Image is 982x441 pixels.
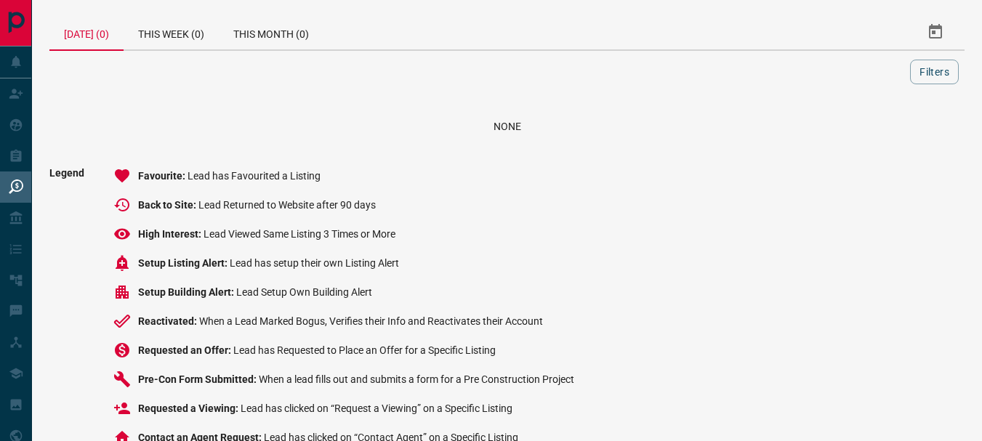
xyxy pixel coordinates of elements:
span: Lead has clicked on “Request a Viewing” on a Specific Listing [241,402,512,414]
span: Pre-Con Form Submitted [138,373,259,385]
button: Filters [910,60,959,84]
span: Reactivated [138,315,199,327]
span: Lead has setup their own Listing Alert [230,257,399,269]
span: Lead Returned to Website after 90 days [198,199,376,211]
div: This Month (0) [219,15,323,49]
span: Lead Viewed Same Listing 3 Times or More [204,228,395,240]
span: Setup Listing Alert [138,257,230,269]
span: Lead has Requested to Place an Offer for a Specific Listing [233,344,496,356]
div: None [67,121,947,132]
span: When a lead fills out and submits a form for a Pre Construction Project [259,373,574,385]
span: High Interest [138,228,204,240]
div: [DATE] (0) [49,15,124,51]
span: Lead Setup Own Building Alert [236,286,372,298]
span: Requested a Viewing [138,402,241,414]
span: Favourite [138,170,188,182]
span: Requested an Offer [138,344,233,356]
span: Setup Building Alert [138,286,236,298]
button: Select Date Range [918,15,953,49]
span: Back to Site [138,199,198,211]
span: When a Lead Marked Bogus, Verifies their Info and Reactivates their Account [199,315,543,327]
div: This Week (0) [124,15,219,49]
span: Lead has Favourited a Listing [188,170,321,182]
